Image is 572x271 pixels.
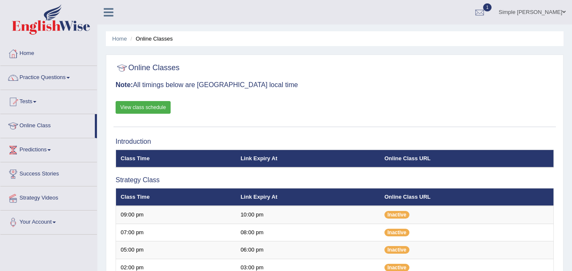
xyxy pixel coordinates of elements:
a: Home [0,42,97,63]
th: Link Expiry At [236,150,380,167]
span: 1 [483,3,492,11]
a: Online Class [0,114,95,135]
h2: Online Classes [116,62,180,74]
span: Inactive [384,211,409,219]
td: 09:00 pm [116,206,236,224]
th: Online Class URL [380,188,554,206]
h3: All timings below are [GEOGRAPHIC_DATA] local time [116,81,554,89]
a: Success Stories [0,162,97,183]
a: Home [112,36,127,42]
a: View class schedule [116,101,171,114]
span: Inactive [384,229,409,236]
td: 05:00 pm [116,241,236,259]
td: 06:00 pm [236,241,380,259]
th: Class Time [116,188,236,206]
a: Your Account [0,211,97,232]
td: 08:00 pm [236,224,380,241]
b: Note: [116,81,133,88]
th: Class Time [116,150,236,167]
a: Practice Questions [0,66,97,87]
li: Online Classes [128,35,173,43]
a: Predictions [0,138,97,159]
h3: Introduction [116,138,554,145]
td: 07:00 pm [116,224,236,241]
th: Link Expiry At [236,188,380,206]
h3: Strategy Class [116,176,554,184]
td: 10:00 pm [236,206,380,224]
a: Tests [0,90,97,111]
span: Inactive [384,246,409,254]
th: Online Class URL [380,150,554,167]
a: Strategy Videos [0,186,97,208]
